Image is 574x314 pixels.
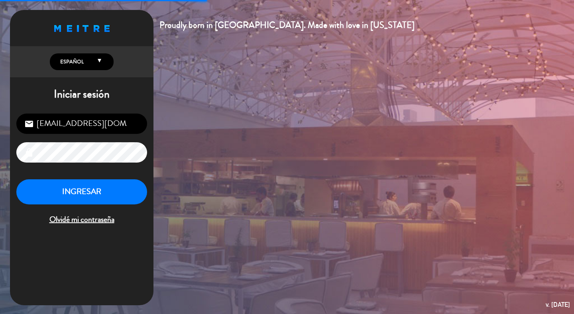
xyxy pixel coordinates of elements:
[10,88,153,101] h1: Iniciar sesión
[58,58,84,66] span: Español
[16,114,147,134] input: Correo Electrónico
[16,179,147,204] button: INGRESAR
[24,119,34,129] i: email
[16,213,147,226] span: Olvidé mi contraseña
[546,299,570,310] div: v. [DATE]
[24,148,34,157] i: lock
